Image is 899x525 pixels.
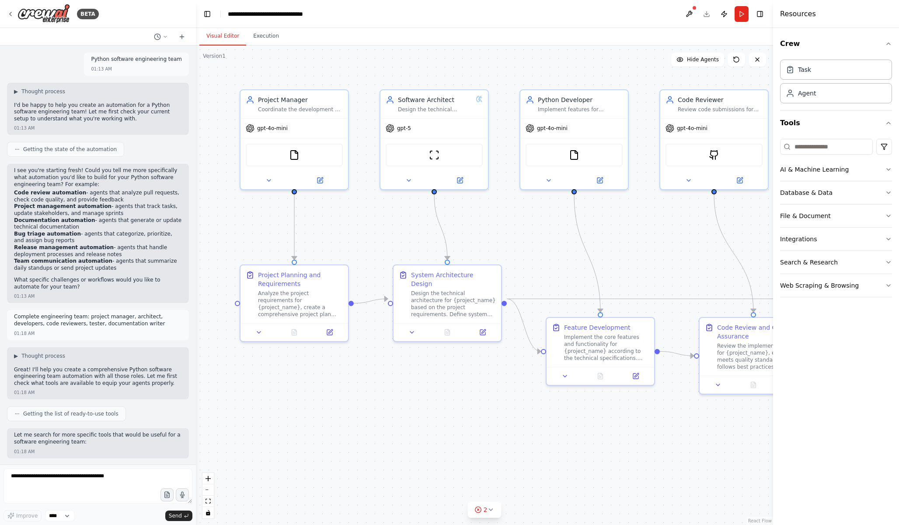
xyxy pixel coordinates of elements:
button: Hide Agents [671,53,724,67]
div: System Architecture Design [411,271,496,288]
nav: breadcrumb [228,10,303,18]
div: Project Planning and Requirements [258,271,343,288]
div: Software ArchitectDesign the technical architecture for {project_name}, define system components,... [380,89,489,190]
div: 01:18 AM [14,448,35,455]
li: - agents that analyze pull requests, check code quality, and provide feedback [14,190,182,203]
button: Open in side panel [715,175,764,186]
p: I'd be happy to help you create an automation for a Python software engineering team! Let me firs... [14,102,182,123]
div: Implement features for {project_name} following the technical specifications, write clean and eff... [538,106,623,113]
g: Edge from db49c156-868e-4059-b65d-e244a9f22cfc to 5a14e7f6-d0d6-4ff0-9ab4-3593bb3c7a8d [430,194,452,260]
span: gpt-4o-mini [537,125,568,132]
div: Database & Data [780,188,833,197]
g: Edge from 3ad059d5-363a-45d5-a1e5-32899d81dc12 to ce910f27-eb35-440d-90b7-c06055157faf [290,194,299,260]
img: Logo [17,4,70,24]
div: Code ReviewerReview code submissions for {project_name}, ensure code quality standards, identify ... [659,89,769,190]
div: 01:18 AM [14,330,35,337]
div: Agent [798,89,816,98]
div: 01:13 AM [91,66,112,72]
div: Tools [780,135,892,304]
button: Open in side panel [467,327,498,338]
div: Software Architect [398,95,472,104]
img: FileReadTool [569,150,579,160]
div: Python Developer [538,95,623,104]
button: Hide right sidebar [754,8,766,20]
button: Search & Research [780,251,892,274]
strong: Bug triage automation [14,231,81,237]
div: Coordinate the development of {project_name}, manage timelines, track progress, and ensure all te... [258,106,343,113]
div: 01:13 AM [14,293,35,299]
button: No output available [582,371,619,381]
div: Code Reviewer [678,95,763,104]
div: BETA [77,9,99,19]
li: - agents that generate or update technical documentation [14,217,182,231]
span: Hide Agents [687,56,719,63]
div: Feature Development [564,323,631,332]
div: Version 1 [203,53,226,60]
button: Execution [246,27,286,46]
div: Design the technical architecture for {project_name}, define system components, establish coding ... [398,106,472,113]
p: I see you're starting fresh! Could you tell me more specifically what automation you'd like to bu... [14,167,182,188]
button: No output available [276,327,313,338]
button: Web Scraping & Browsing [780,274,892,297]
strong: Release management automation [14,244,114,250]
button: Open in side panel [620,371,651,381]
button: zoom in [202,473,214,484]
div: Web Scraping & Browsing [780,281,859,290]
g: Edge from ce910f27-eb35-440d-90b7-c06055157faf to 5a14e7f6-d0d6-4ff0-9ab4-3593bb3c7a8d [354,295,388,308]
p: Complete engineering team: project manager, architect, developers, code reviewers, tester, docume... [14,314,182,327]
g: Edge from dbae5154-cc3e-4420-aefe-b4166ed486a4 to b6d332d9-92b6-4624-ad9a-a2d3f3d5d85a [570,194,605,312]
button: AI & Machine Learning [780,158,892,181]
g: Edge from e43bb397-034b-4604-8827-8e1c674e2671 to f2622aed-5b10-469d-b7fe-dbf8d65ab424 [710,194,758,312]
h4: Resources [780,9,816,19]
p: Great! I'll help you create a comprehensive Python software engineering team automation with all ... [14,366,182,387]
button: Switch to previous chat [150,32,171,42]
g: Edge from b6d332d9-92b6-4624-ad9a-a2d3f3d5d85a to f2622aed-5b10-469d-b7fe-dbf8d65ab424 [660,347,694,360]
button: Crew [780,32,892,56]
span: 2 [484,505,488,514]
div: 01:18 AM [14,389,35,396]
p: Python software engineering team [91,56,182,63]
div: System Architecture DesignDesign the technical architecture for {project_name} based on the proje... [393,264,502,342]
div: Project Manager [258,95,343,104]
p: Let me search for more specific tools that would be useful for a software engineering team: [14,432,182,445]
button: Open in side panel [314,327,345,338]
div: Review the implemented code for {project_name}, ensuring it meets quality standards, follows best... [717,342,802,370]
span: Thought process [21,352,65,359]
div: Project ManagerCoordinate the development of {project_name}, manage timelines, track progress, an... [240,89,349,190]
span: gpt-4o-mini [677,125,707,132]
div: Crew [780,56,892,110]
span: gpt-4o-mini [257,125,288,132]
div: Feature DevelopmentImplement the core features and functionality for {project_name} according to ... [546,317,655,386]
li: - agents that track tasks, update stakeholders, and manage sprints [14,203,182,217]
button: Start a new chat [175,32,189,42]
img: GithubSearchTool [709,150,719,160]
button: Tools [780,111,892,135]
div: 01:13 AM [14,125,35,131]
div: React Flow controls [202,473,214,518]
div: Design the technical architecture for {project_name} based on the project requirements. Define sy... [411,290,496,318]
button: Open in side panel [575,175,624,186]
div: Python DeveloperImplement features for {project_name} following the technical specifications, wri... [519,89,629,190]
span: ▶ [14,88,18,95]
div: Code Review and Quality AssuranceReview the implemented code for {project_name}, ensuring it meet... [699,317,808,395]
img: FileReadTool [289,150,300,160]
span: Thought process [21,88,65,95]
li: - agents that summarize daily standups or send project updates [14,258,182,271]
div: Project Planning and RequirementsAnalyze the project requirements for {project_name}, create a co... [240,264,349,342]
p: What specific challenges or workflows would you like to automate for your team? [14,277,182,290]
strong: Documentation automation [14,217,95,223]
button: Upload files [160,488,174,501]
button: Send [165,511,192,521]
button: Improve [3,510,42,521]
div: Search & Research [780,258,838,267]
li: - agents that categorize, prioritize, and assign bug reports [14,231,182,244]
strong: Code review automation [14,190,86,196]
g: Edge from 5a14e7f6-d0d6-4ff0-9ab4-3593bb3c7a8d to b6d332d9-92b6-4624-ad9a-a2d3f3d5d85a [507,295,541,356]
div: File & Document [780,211,831,220]
button: File & Document [780,204,892,227]
div: Task [798,65,811,74]
div: Analyze the project requirements for {project_name}, create a comprehensive project plan with mil... [258,290,343,318]
button: fit view [202,496,214,507]
span: gpt-5 [397,125,411,132]
button: Database & Data [780,181,892,204]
